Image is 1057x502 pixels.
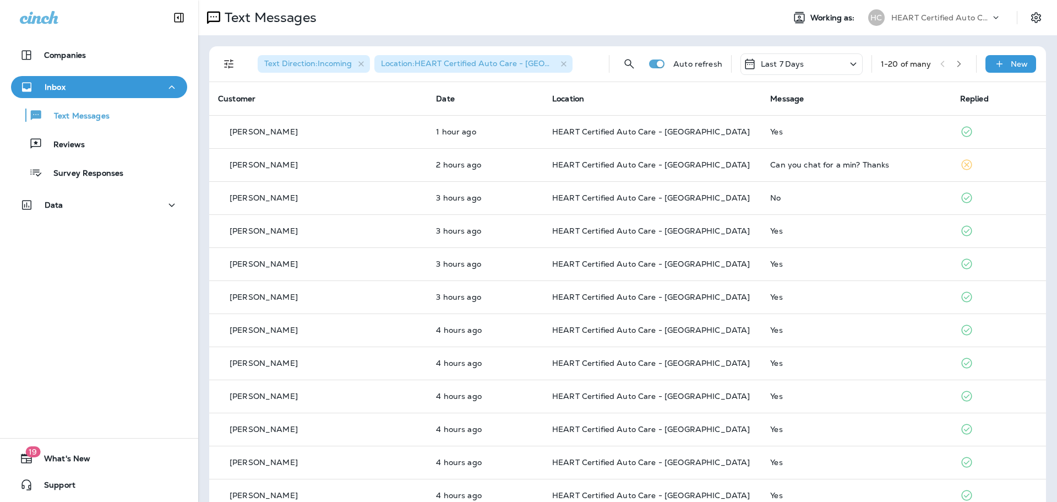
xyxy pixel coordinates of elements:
span: Replied [960,94,989,104]
div: Text Direction:Incoming [258,55,370,73]
p: [PERSON_NAME] [230,293,298,301]
button: Text Messages [11,104,187,127]
span: HEART Certified Auto Care - [GEOGRAPHIC_DATA] [552,490,750,500]
p: [PERSON_NAME] [230,359,298,368]
p: Data [45,201,63,209]
div: Location:HEART Certified Auto Care - [GEOGRAPHIC_DATA] [374,55,573,73]
p: [PERSON_NAME] [230,260,298,268]
div: Yes [770,260,942,268]
span: HEART Certified Auto Care - [GEOGRAPHIC_DATA] [552,226,750,236]
span: Support [33,481,75,494]
p: Sep 2, 2025 10:32 AM [436,193,535,202]
div: No [770,193,942,202]
button: Survey Responses [11,161,187,184]
button: Search Messages [618,53,640,75]
p: Auto refresh [673,60,722,68]
p: Sep 2, 2025 09:29 AM [436,458,535,467]
button: Inbox [11,76,187,98]
p: Inbox [45,83,66,91]
span: HEART Certified Auto Care - [GEOGRAPHIC_DATA] [552,259,750,269]
div: Yes [770,293,942,301]
p: Sep 2, 2025 09:47 AM [436,359,535,368]
span: HEART Certified Auto Care - [GEOGRAPHIC_DATA] [552,160,750,170]
p: Survey Responses [42,169,123,179]
div: Yes [770,458,942,467]
p: Sep 2, 2025 12:31 PM [436,127,535,136]
div: Yes [770,425,942,434]
div: Yes [770,127,942,136]
p: Sep 2, 2025 11:03 AM [436,160,535,169]
span: HEART Certified Auto Care - [GEOGRAPHIC_DATA] [552,358,750,368]
p: [PERSON_NAME] [230,226,298,235]
p: New [1011,60,1028,68]
button: 19What's New [11,447,187,469]
div: Yes [770,491,942,500]
p: Reviews [42,140,85,150]
button: Reviews [11,132,187,155]
button: Collapse Sidebar [164,7,194,29]
span: Location : HEART Certified Auto Care - [GEOGRAPHIC_DATA] [381,58,609,68]
button: Filters [218,53,240,75]
span: HEART Certified Auto Care - [GEOGRAPHIC_DATA] [552,127,750,137]
div: Yes [770,326,942,334]
p: [PERSON_NAME] [230,193,298,202]
p: Sep 2, 2025 09:16 AM [436,491,535,500]
span: HEART Certified Auto Care - [GEOGRAPHIC_DATA] [552,391,750,401]
span: Text Direction : Incoming [264,58,352,68]
button: Companies [11,44,187,66]
p: Sep 2, 2025 09:30 AM [436,425,535,434]
button: Data [11,194,187,216]
div: Yes [770,392,942,401]
span: 19 [25,446,40,457]
p: [PERSON_NAME] [230,491,298,500]
p: Sep 2, 2025 09:41 AM [436,392,535,401]
span: HEART Certified Auto Care - [GEOGRAPHIC_DATA] [552,325,750,335]
span: Customer [218,94,255,104]
p: Text Messages [43,111,110,122]
p: Sep 2, 2025 10:16 AM [436,226,535,235]
div: 1 - 20 of many [881,60,931,68]
p: [PERSON_NAME] [230,160,298,169]
span: Message [770,94,804,104]
div: HC [868,9,885,26]
p: Sep 2, 2025 10:15 AM [436,260,535,268]
p: Companies [44,51,86,60]
p: [PERSON_NAME] [230,392,298,401]
div: Yes [770,226,942,235]
span: Location [552,94,584,104]
p: Sep 2, 2025 10:10 AM [436,293,535,301]
p: Sep 2, 2025 09:49 AM [436,326,535,334]
button: Support [11,474,187,496]
p: [PERSON_NAME] [230,127,298,136]
div: Yes [770,359,942,368]
p: [PERSON_NAME] [230,458,298,467]
span: Working as: [810,13,857,23]
span: Date [436,94,455,104]
p: [PERSON_NAME] [230,326,298,334]
span: What's New [33,454,90,467]
div: Can you chat for a min? Thanks [770,160,942,169]
span: HEART Certified Auto Care - [GEOGRAPHIC_DATA] [552,424,750,434]
p: HEART Certified Auto Care [891,13,990,22]
span: HEART Certified Auto Care - [GEOGRAPHIC_DATA] [552,193,750,203]
p: [PERSON_NAME] [230,425,298,434]
span: HEART Certified Auto Care - [GEOGRAPHIC_DATA] [552,292,750,302]
p: Last 7 Days [761,60,804,68]
button: Settings [1026,8,1046,28]
span: HEART Certified Auto Care - [GEOGRAPHIC_DATA] [552,457,750,467]
p: Text Messages [220,9,317,26]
